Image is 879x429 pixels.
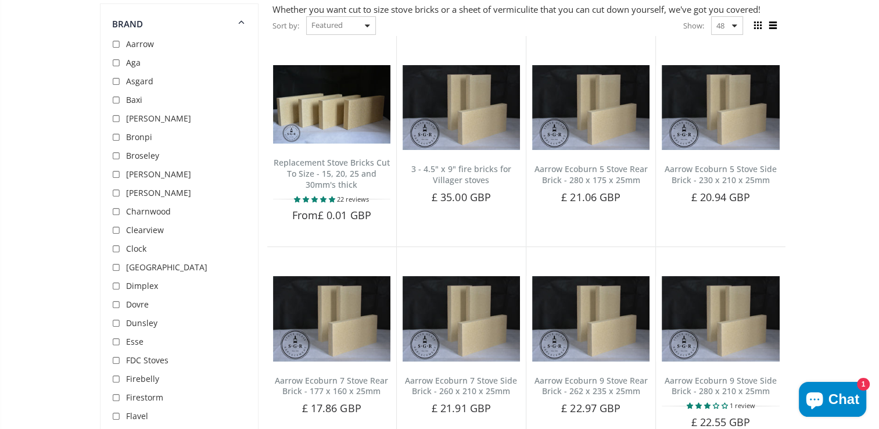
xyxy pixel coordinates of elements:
[729,401,755,410] span: 1 review
[272,3,780,16] div: Whether you want cut to size stove bricks or a sheet of vermiculite that you can cut down yoursel...
[126,38,154,49] span: Aarrow
[126,392,163,403] span: Firestorm
[665,375,777,397] a: Aarrow Ecoburn 9 Stove Side Brick - 280 x 210 x 25mm
[273,276,390,361] img: Aarrow Ecoburn 7 Rear Brick
[126,113,191,124] span: [PERSON_NAME]
[126,243,146,254] span: Clock
[532,65,650,150] img: Aarrow Ecoburn 5 Stove Rear Brick
[691,415,750,429] span: £ 22.55 GBP
[126,206,171,217] span: Charnwood
[403,65,520,150] img: 3 - 4.5" x 9" fire bricks for Villager stoves
[126,187,191,198] span: [PERSON_NAME]
[411,163,511,185] a: 3 - 4.5" x 9" fire bricks for Villager stoves
[126,262,207,273] span: [GEOGRAPHIC_DATA]
[126,299,149,310] span: Dovre
[273,65,390,144] img: Replacement Stove Bricks Cut To Size - 15, 20, 25 and 30mm's thick
[403,276,520,361] img: Aarrow Ecoburn 7 Side Brick
[662,276,779,361] img: Aarrow Ecoburn 9 Stove Side Brick - 280 x 210 x 25mm
[294,195,337,203] span: 4.77 stars
[683,16,704,35] span: Show:
[665,163,777,185] a: Aarrow Ecoburn 5 Stove Side Brick - 230 x 210 x 25mm
[126,169,191,180] span: [PERSON_NAME]
[752,19,765,32] span: Grid view
[691,190,750,204] span: £ 20.94 GBP
[534,375,648,397] a: Aarrow Ecoburn 9 Stove Rear Brick - 262 x 235 x 25mm
[795,382,870,420] inbox-online-store-chat: Shopify online store chat
[767,19,780,32] span: List view
[126,280,158,291] span: Dimplex
[126,76,153,87] span: Asgard
[126,150,159,161] span: Broseley
[432,401,491,415] span: £ 21.91 GBP
[126,224,164,235] span: Clearview
[126,131,152,142] span: Bronpi
[274,157,390,190] a: Replacement Stove Bricks Cut To Size - 15, 20, 25 and 30mm's thick
[275,375,388,397] a: Aarrow Ecoburn 7 Stove Rear Brick - 177 x 160 x 25mm
[126,373,159,384] span: Firebelly
[337,195,369,203] span: 22 reviews
[686,401,729,410] span: 3.00 stars
[561,190,620,204] span: £ 21.06 GBP
[662,65,779,150] img: Aarrow Ecoburn 5 Stove Side Brick
[126,94,142,105] span: Baxi
[126,355,168,366] span: FDC Stoves
[126,57,141,68] span: Aga
[292,208,371,222] span: From
[432,190,491,204] span: £ 35.00 GBP
[318,208,371,222] span: £ 0.01 GBP
[126,336,143,347] span: Esse
[126,317,157,328] span: Dunsley
[561,401,620,415] span: £ 22.97 GBP
[112,18,143,30] span: Brand
[534,163,648,185] a: Aarrow Ecoburn 5 Stove Rear Brick - 280 x 175 x 25mm
[532,276,650,361] img: Aarrow Ecoburn 9 Rear Brick
[126,410,148,421] span: Flavel
[272,16,299,36] span: Sort by:
[405,375,517,397] a: Aarrow Ecoburn 7 Stove Side Brick - 260 x 210 x 25mm
[302,401,361,415] span: £ 17.86 GBP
